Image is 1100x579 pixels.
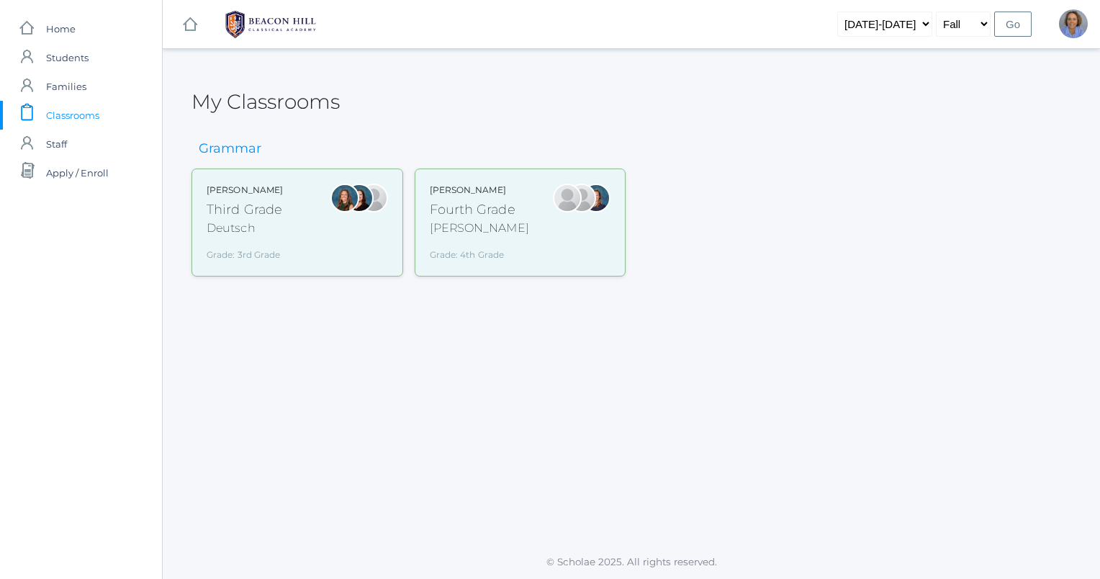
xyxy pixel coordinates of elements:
div: Sandra Velasquez [1059,9,1088,38]
div: Grade: 3rd Grade [207,243,283,261]
div: Fourth Grade [430,200,529,220]
div: Third Grade [207,200,283,220]
span: Families [46,72,86,101]
span: Apply / Enroll [46,158,109,187]
div: Ellie Bradley [582,184,610,212]
span: Students [46,43,89,72]
input: Go [994,12,1032,37]
h2: My Classrooms [191,91,340,113]
div: Grade: 4th Grade [430,243,529,261]
img: BHCALogos-05-308ed15e86a5a0abce9b8dd61676a3503ac9727e845dece92d48e8588c001991.png [217,6,325,42]
span: Staff [46,130,67,158]
div: Heather Porter [567,184,596,212]
div: [PERSON_NAME] [430,184,529,197]
h3: Grammar [191,142,269,156]
div: Juliana Fowler [359,184,388,212]
div: Andrea Deutsch [330,184,359,212]
div: Deutsch [207,220,283,237]
div: [PERSON_NAME] [207,184,283,197]
span: Classrooms [46,101,99,130]
div: Katie Watters [345,184,374,212]
span: Home [46,14,76,43]
div: Lydia Chaffin [553,184,582,212]
p: © Scholae 2025. All rights reserved. [163,555,1100,569]
div: [PERSON_NAME] [430,220,529,237]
